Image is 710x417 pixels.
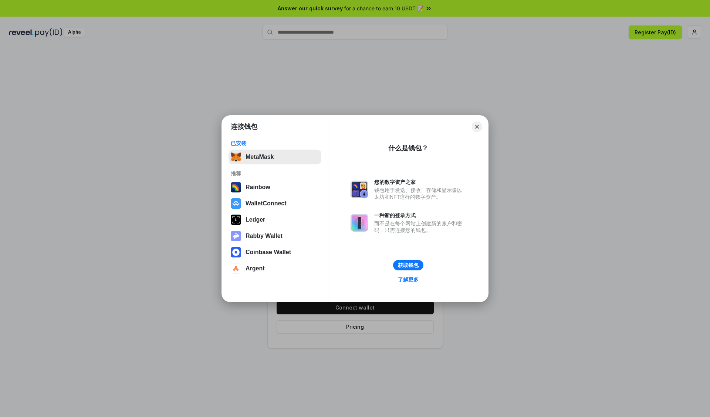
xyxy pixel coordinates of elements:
[229,229,321,243] button: Rabby Wallet
[229,212,321,227] button: Ledger
[246,184,270,191] div: Rainbow
[374,179,466,185] div: 您的数字资产之家
[393,260,423,270] button: 获取钱包
[229,150,321,164] button: MetaMask
[231,263,241,274] img: svg+xml,%3Csvg%20width%3D%2228%22%20height%3D%2228%22%20viewBox%3D%220%200%2028%2028%22%20fill%3D...
[231,231,241,241] img: svg+xml,%3Csvg%20xmlns%3D%22http%3A%2F%2Fwww.w3.org%2F2000%2Fsvg%22%20fill%3D%22none%22%20viewBox...
[231,182,241,192] img: svg+xml,%3Csvg%20width%3D%22120%22%20height%3D%22120%22%20viewBox%3D%220%200%20120%20120%22%20fil...
[229,196,321,211] button: WalletConnect
[231,122,257,131] h1: 连接钱包
[231,198,241,209] img: svg+xml,%3Csvg%20width%3D%2228%22%20height%3D%2228%22%20viewBox%3D%220%200%2028%2028%22%20fill%3D...
[231,140,319,147] div: 已安装
[393,275,423,284] a: 了解更多
[398,276,419,283] div: 了解更多
[231,170,319,177] div: 推荐
[229,245,321,260] button: Coinbase Wallet
[246,249,291,256] div: Coinbase Wallet
[398,262,419,269] div: 获取钱包
[246,265,265,272] div: Argent
[229,180,321,195] button: Rainbow
[472,122,482,132] button: Close
[374,187,466,200] div: 钱包用于发送、接收、存储和显示像以太坊和NFT这样的数字资产。
[351,214,368,232] img: svg+xml,%3Csvg%20xmlns%3D%22http%3A%2F%2Fwww.w3.org%2F2000%2Fsvg%22%20fill%3D%22none%22%20viewBox...
[231,152,241,162] img: svg+xml,%3Csvg%20fill%3D%22none%22%20height%3D%2233%22%20viewBox%3D%220%200%2035%2033%22%20width%...
[374,220,466,233] div: 而不是在每个网站上创建新的账户和密码，只需连接您的钱包。
[351,181,368,198] img: svg+xml,%3Csvg%20xmlns%3D%22http%3A%2F%2Fwww.w3.org%2F2000%2Fsvg%22%20fill%3D%22none%22%20viewBox...
[229,261,321,276] button: Argent
[231,215,241,225] img: svg+xml,%3Csvg%20xmlns%3D%22http%3A%2F%2Fwww.w3.org%2F2000%2Fsvg%22%20width%3D%2228%22%20height%3...
[231,247,241,257] img: svg+xml,%3Csvg%20width%3D%2228%22%20height%3D%2228%22%20viewBox%3D%220%200%2028%2028%22%20fill%3D...
[246,154,274,160] div: MetaMask
[374,212,466,219] div: 一种新的登录方式
[246,233,283,239] div: Rabby Wallet
[388,144,428,153] div: 什么是钱包？
[246,200,287,207] div: WalletConnect
[246,216,265,223] div: Ledger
